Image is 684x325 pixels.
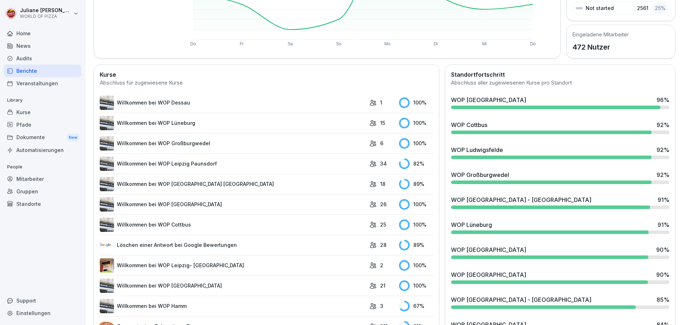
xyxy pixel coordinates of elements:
a: Willkommen bei WOP Lüneburg [100,116,366,130]
img: ax2nnx46jihk0u0mqtqfo3fl.png [100,157,114,171]
div: New [67,133,79,142]
div: 100 % [399,199,433,210]
p: 15 [380,119,385,127]
div: 100 % [399,260,433,271]
div: Dokumente [4,131,81,144]
div: 96 % [657,96,669,104]
div: 89 % [399,240,433,250]
p: 472 Nutzer [572,42,629,52]
h2: Kurse [100,70,433,79]
div: WOP [GEOGRAPHIC_DATA] - [GEOGRAPHIC_DATA] [451,195,591,204]
div: Abschluss für zugewiesene Kurse [100,79,433,87]
div: Abschluss aller zugewiesenen Kurse pro Standort [451,79,669,87]
p: 28 [380,241,387,249]
div: WOP [GEOGRAPHIC_DATA] [451,270,526,279]
text: Do [530,41,536,46]
a: WOP Cottbus92% [448,118,672,137]
a: Gruppen [4,185,81,198]
div: 89 % [399,179,433,189]
div: WOP Lüneburg [451,220,492,229]
p: 25 [380,221,386,228]
p: WORLD OF PIZZA [20,14,72,19]
div: 100 % [399,280,433,291]
a: Veranstaltungen [4,77,81,90]
div: WOP [GEOGRAPHIC_DATA] - [GEOGRAPHIC_DATA] [451,295,591,304]
img: fptfw445wg0uer0j9cvk4vxb.png [100,197,114,212]
div: 85 % [657,295,669,304]
a: WOP [GEOGRAPHIC_DATA] - [GEOGRAPHIC_DATA]91% [448,193,672,212]
text: Di [434,41,438,46]
a: Willkommen bei WOP [GEOGRAPHIC_DATA] [100,197,366,212]
p: Library [4,95,81,106]
img: keyxshsiptlzza7y5609urx9.png [100,258,114,273]
p: 34 [380,160,387,167]
div: Standorte [4,198,81,210]
p: 26 [380,200,387,208]
a: WOP Ludwigsfelde92% [448,143,672,162]
a: Automatisierungen [4,144,81,156]
img: ax2nnx46jihk0u0mqtqfo3fl.png [100,279,114,293]
div: 90 % [656,245,669,254]
div: Home [4,27,81,40]
text: Mo [384,41,390,46]
text: Sa [287,41,293,46]
div: 100 % [399,97,433,108]
div: WOP Großburgwedel [451,171,509,179]
text: Do [190,41,196,46]
p: People [4,161,81,173]
div: Support [4,294,81,307]
div: WOP Cottbus [451,121,487,129]
a: WOP [GEOGRAPHIC_DATA]96% [448,93,672,112]
h2: Standortfortschritt [451,70,669,79]
div: WOP Ludwigsfelde [451,146,503,154]
a: WOP Lüneburg91% [448,218,672,237]
p: 18 [380,180,385,188]
a: Willkommen bei WOP Großburgwedel [100,136,366,151]
img: ax2nnx46jihk0u0mqtqfo3fl.png [100,96,114,110]
div: 92 % [657,121,669,129]
div: Pfade [4,118,81,131]
text: So [336,41,342,46]
a: Mitarbeiter [4,173,81,185]
img: rfw3neovmcky7iknxqrn3vpn.png [100,238,114,252]
a: Willkommen bei WOP Hamm [100,299,366,313]
div: 100 % [399,219,433,230]
a: WOP [GEOGRAPHIC_DATA] - [GEOGRAPHIC_DATA]85% [448,293,672,312]
a: DokumenteNew [4,131,81,144]
div: 82 % [399,158,433,169]
a: Berichte [4,65,81,77]
div: 25 % [652,3,668,13]
p: 2561 [637,4,648,12]
p: 2 [380,261,383,269]
a: Kurse [4,106,81,118]
a: Willkommen bei WOP [GEOGRAPHIC_DATA] [GEOGRAPHIC_DATA] [100,177,366,191]
a: Einstellungen [4,307,81,319]
a: Audits [4,52,81,65]
p: Juliane [PERSON_NAME] [20,7,72,14]
a: News [4,40,81,52]
div: 67 % [399,301,433,311]
div: 91 % [658,220,669,229]
img: ax2nnx46jihk0u0mqtqfo3fl.png [100,218,114,232]
div: WOP [GEOGRAPHIC_DATA] [451,96,526,104]
p: 1 [380,99,382,106]
a: Löschen einer Antwort bei Google Bewertungen [100,238,366,252]
text: Fr [240,41,244,46]
div: 92 % [657,171,669,179]
text: Mi [482,41,487,46]
a: Willkommen bei WOP Leipzig Paunsdorf [100,157,366,171]
img: ax2nnx46jihk0u0mqtqfo3fl.png [100,136,114,151]
p: 6 [380,139,383,147]
img: ax2nnx46jihk0u0mqtqfo3fl.png [100,299,114,313]
a: WOP [GEOGRAPHIC_DATA]90% [448,243,672,262]
a: WOP [GEOGRAPHIC_DATA]90% [448,268,672,287]
div: 91 % [658,195,669,204]
h5: Eingeladene Mitarbeiter [572,31,629,38]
